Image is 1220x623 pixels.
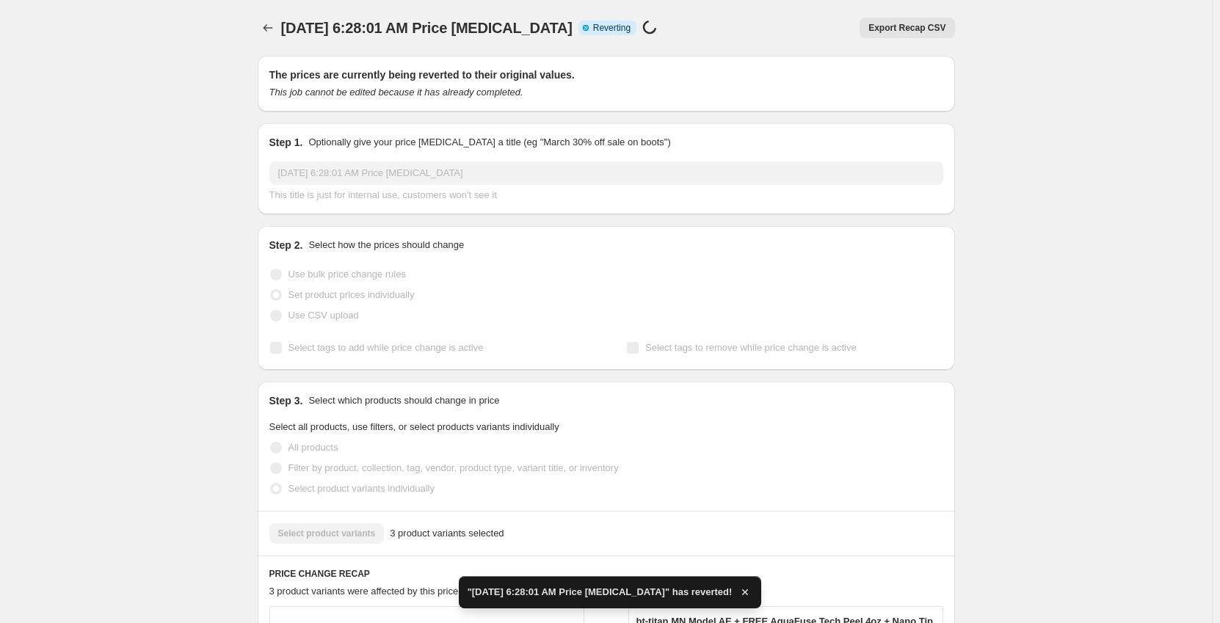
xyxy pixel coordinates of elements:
[308,393,499,408] p: Select which products should change in price
[645,342,857,353] span: Select tags to remove while price change is active
[269,393,303,408] h2: Step 3.
[269,189,497,200] span: This title is just for internal use, customers won't see it
[269,568,943,580] h6: PRICE CHANGE RECAP
[288,442,338,453] span: All products
[288,289,415,300] span: Set product prices individually
[868,22,945,34] span: Export Recap CSV
[288,462,619,473] span: Filter by product, collection, tag, vendor, product type, variant title, or inventory
[308,238,464,252] p: Select how the prices should change
[269,421,559,432] span: Select all products, use filters, or select products variants individually
[269,161,943,185] input: 30% off holiday sale
[288,269,406,280] span: Use bulk price change rules
[269,68,943,82] h2: The prices are currently being reverted to their original values.
[269,87,523,98] i: This job cannot be edited because it has already completed.
[288,342,484,353] span: Select tags to add while price change is active
[288,310,359,321] span: Use CSV upload
[258,18,278,38] button: Price change jobs
[468,585,733,600] span: "[DATE] 6:28:01 AM Price [MEDICAL_DATA]" has reverted!
[288,483,435,494] span: Select product variants individually
[269,586,495,597] span: 3 product variants were affected by this price change:
[593,22,631,34] span: Reverting
[269,238,303,252] h2: Step 2.
[860,18,954,38] button: Export Recap CSV
[390,526,504,541] span: 3 product variants selected
[308,135,670,150] p: Optionally give your price [MEDICAL_DATA] a title (eg "March 30% off sale on boots")
[281,20,573,36] span: [DATE] 6:28:01 AM Price [MEDICAL_DATA]
[269,135,303,150] h2: Step 1.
